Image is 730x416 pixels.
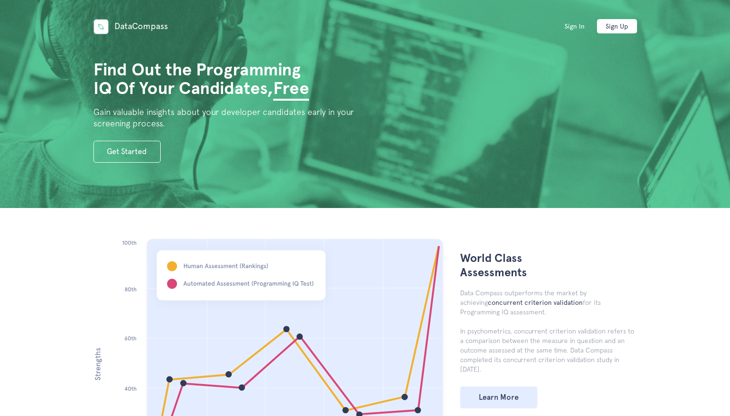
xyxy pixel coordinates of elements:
span: Free [273,78,309,101]
a: Sign Up [597,19,637,33]
p: Data Compass outperforms the market by achieving for its Programming IQ assessment. [460,288,637,317]
a: Sign In [555,19,595,33]
p: In psychometrics, concurrent criterion validation refers to a comparison between the measure in q... [460,326,637,374]
span: concurrent criterion validation [488,299,583,306]
a: DataCompass [93,21,168,31]
a: Get Started [93,141,161,163]
h2: Gain valuable insights about your developer candidates early in your screening process. [93,106,365,129]
h1: Find Out the Programming IQ Of Your Candidates, [93,61,322,98]
h3: World Class Assessments [460,251,546,280]
img: Data Compass [93,19,109,34]
a: Learn More [460,386,537,408]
